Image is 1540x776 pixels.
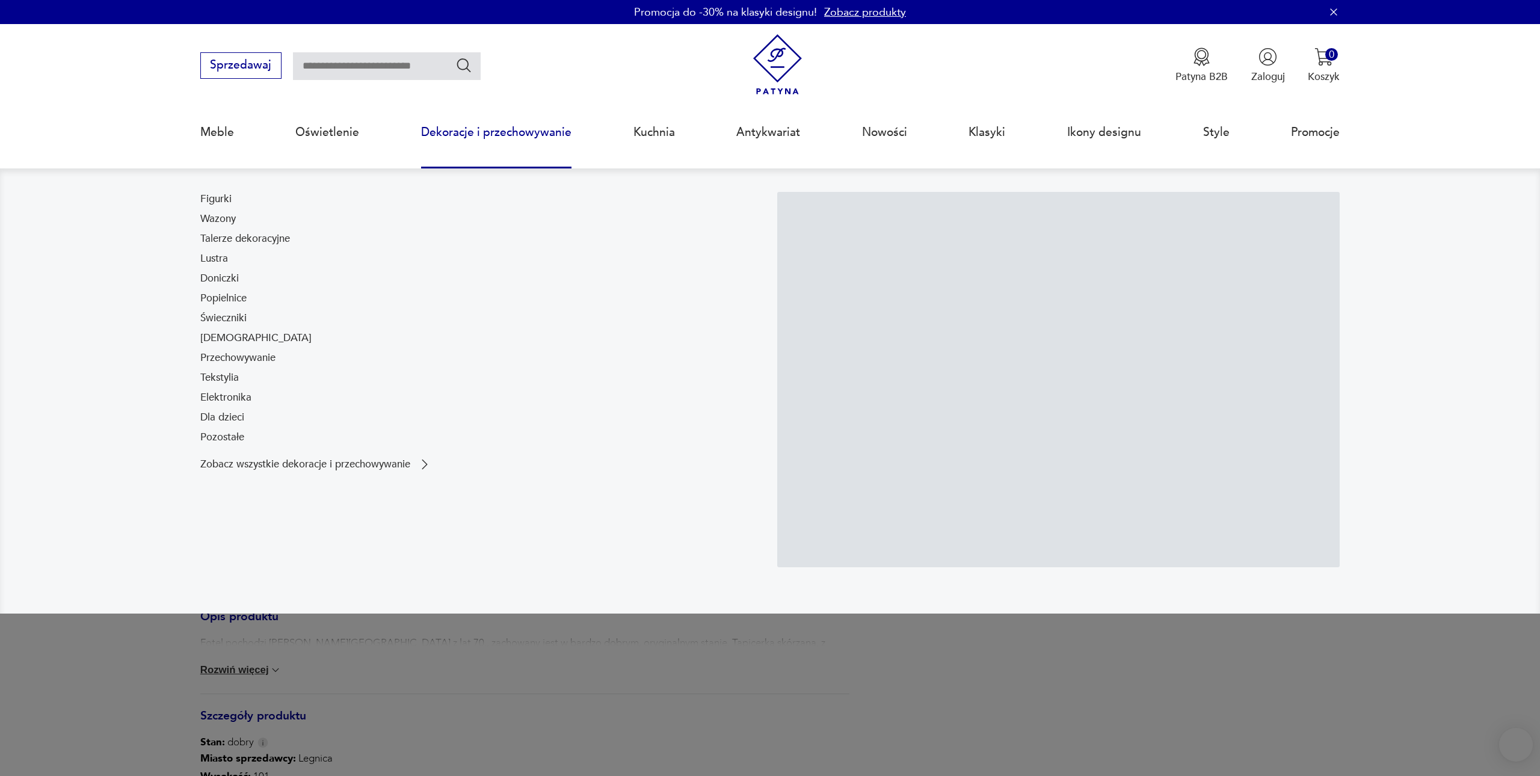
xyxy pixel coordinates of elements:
img: Patyna - sklep z meblami i dekoracjami vintage [747,34,808,95]
button: Szukaj [455,57,473,74]
a: Elektronika [200,390,251,405]
a: Ikona medaluPatyna B2B [1175,48,1228,84]
a: Pozostałe [200,430,244,445]
a: Promocje [1291,105,1340,160]
a: Sprzedawaj [200,61,282,71]
a: Style [1203,105,1230,160]
p: Zaloguj [1251,70,1285,84]
a: Meble [200,105,234,160]
p: Zobacz wszystkie dekoracje i przechowywanie [200,460,410,469]
a: Lustra [200,251,228,266]
a: Figurki [200,192,232,206]
p: Patyna B2B [1175,70,1228,84]
a: [DEMOGRAPHIC_DATA] [200,331,312,345]
img: Ikona koszyka [1314,48,1333,66]
button: Patyna B2B [1175,48,1228,84]
button: Zaloguj [1251,48,1285,84]
iframe: Smartsupp widget button [1499,728,1533,762]
a: Oświetlenie [295,105,359,160]
a: Kuchnia [633,105,675,160]
a: Tekstylia [200,371,239,385]
a: Świeczniki [200,311,247,325]
a: Klasyki [969,105,1005,160]
a: Ikony designu [1067,105,1141,160]
button: 0Koszyk [1308,48,1340,84]
a: Dla dzieci [200,410,244,425]
img: Ikona medalu [1192,48,1211,66]
button: Sprzedawaj [200,52,282,79]
a: Zobacz wszystkie dekoracje i przechowywanie [200,457,432,472]
a: Zobacz produkty [824,5,906,20]
img: Ikonka użytkownika [1258,48,1277,66]
a: Doniczki [200,271,239,286]
a: Dekoracje i przechowywanie [421,105,571,160]
div: 0 [1325,48,1338,61]
a: Przechowywanie [200,351,276,365]
a: Talerze dekoracyjne [200,232,290,246]
a: Wazony [200,212,236,226]
p: Koszyk [1308,70,1340,84]
p: Promocja do -30% na klasyki designu! [634,5,817,20]
a: Nowości [862,105,907,160]
a: Antykwariat [736,105,800,160]
a: Popielnice [200,291,247,306]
